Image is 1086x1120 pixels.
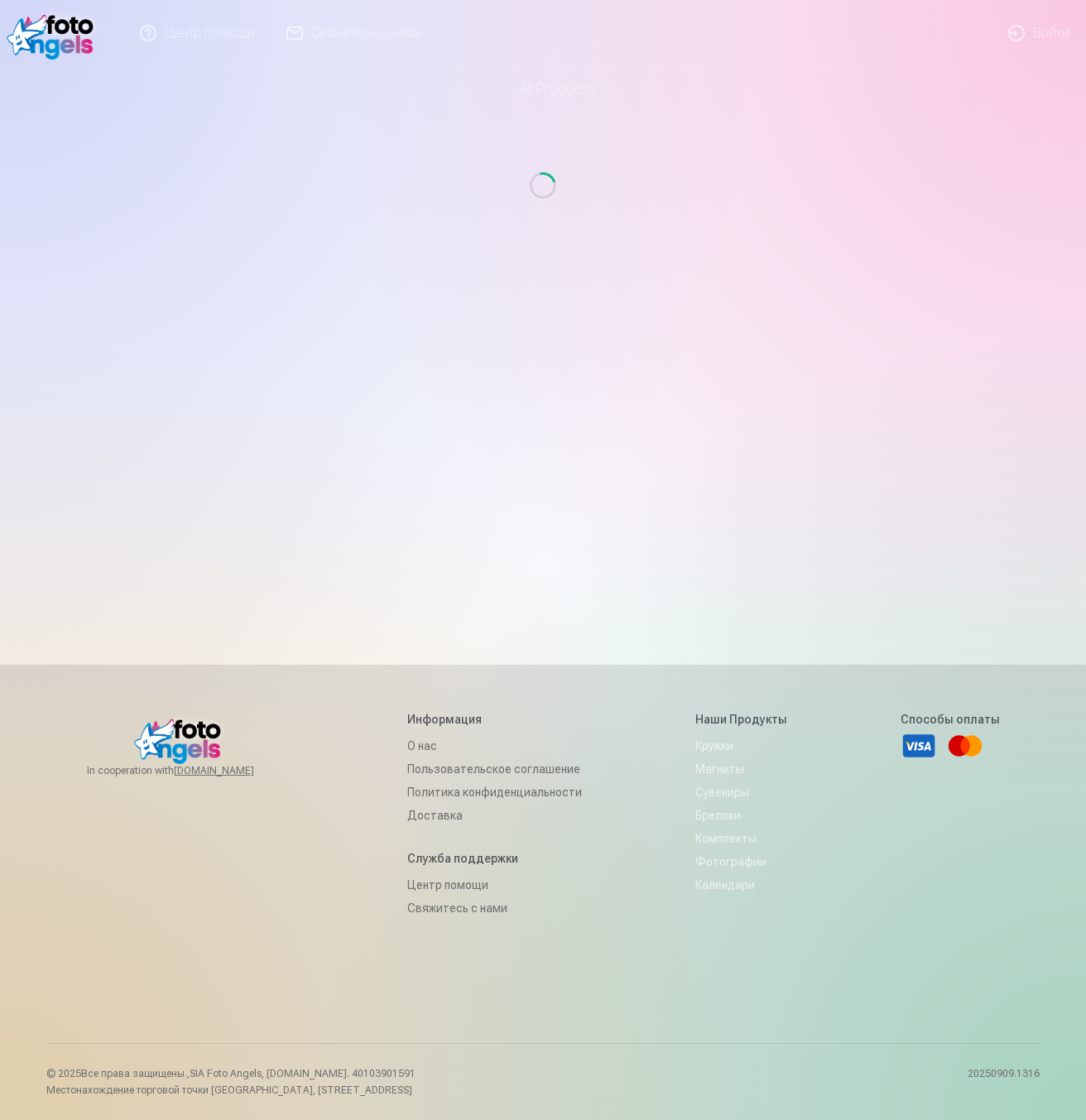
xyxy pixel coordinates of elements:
a: Доставка [407,804,582,827]
a: Пользовательское соглашение [407,757,582,781]
a: Центр помощи [407,873,582,896]
p: 20250909.1316 [968,1067,1040,1097]
h5: Информация [407,711,582,728]
h5: Наши продукты [695,711,787,728]
a: Политика конфиденциальности [407,781,582,804]
h5: Служба поддержки [407,850,582,867]
a: Магниты [695,757,787,781]
span: SIA Foto Angels, [DOMAIN_NAME]. 40103901591 [190,1068,416,1079]
a: Комплекты [695,827,787,850]
span: In cooperation with [87,764,294,777]
p: Местонахождение торговой точки [GEOGRAPHIC_DATA], [STREET_ADDRESS] [46,1084,416,1097]
a: Брелоки [695,804,787,827]
a: Visa [901,728,937,764]
a: [DOMAIN_NAME] [174,764,294,777]
a: Mastercard [947,728,983,764]
a: Свяжитесь с нами [407,896,582,920]
a: Фотографии [695,850,787,873]
p: © 2025 Все права защищены. , [46,1067,416,1080]
a: All products [473,66,614,113]
h5: Способы оплаты [901,711,1000,728]
a: Сувениры [695,781,787,804]
img: /fa1 [7,7,102,60]
a: О нас [407,734,582,757]
a: Кружки [695,734,787,757]
a: Календари [695,873,787,896]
